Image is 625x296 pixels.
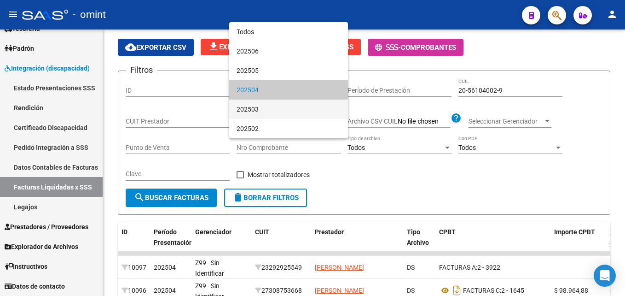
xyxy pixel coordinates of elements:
[237,80,341,100] span: 202504
[237,100,341,119] span: 202503
[237,119,341,138] span: 202502
[237,41,341,61] span: 202506
[237,22,341,41] span: Todos
[237,61,341,80] span: 202505
[594,265,616,287] div: Open Intercom Messenger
